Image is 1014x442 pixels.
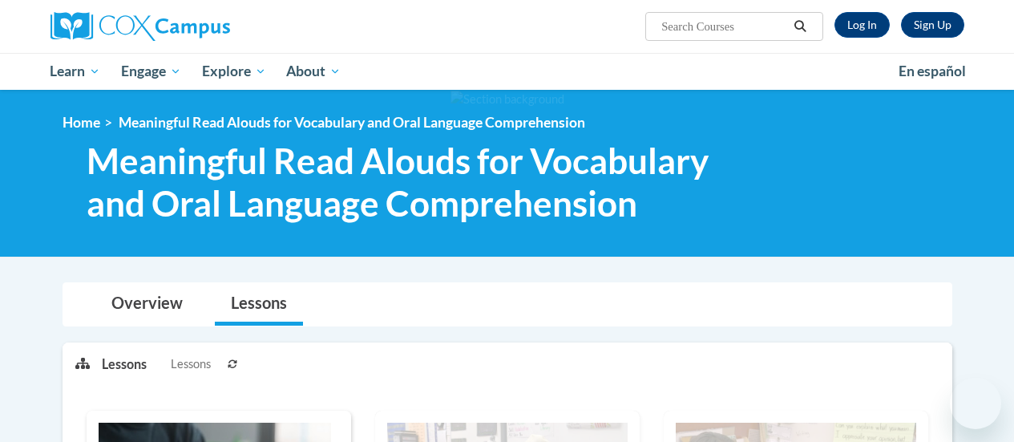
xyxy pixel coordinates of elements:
[111,53,192,90] a: Engage
[95,283,199,326] a: Overview
[901,12,964,38] a: Register
[40,53,111,90] a: Learn
[63,114,100,131] a: Home
[286,62,341,81] span: About
[215,283,303,326] a: Lessons
[950,378,1001,429] iframe: Button to launch messaging window
[276,53,351,90] a: About
[50,62,100,81] span: Learn
[202,62,266,81] span: Explore
[102,355,147,373] p: Lessons
[899,63,966,79] span: En español
[660,17,788,36] input: Search Courses
[834,12,890,38] a: Log In
[50,12,339,41] a: Cox Campus
[450,91,564,108] img: Section background
[121,62,181,81] span: Engage
[192,53,277,90] a: Explore
[888,55,976,88] a: En español
[788,17,812,36] button: Search
[50,12,230,41] img: Cox Campus
[119,114,585,131] span: Meaningful Read Alouds for Vocabulary and Oral Language Comprehension
[38,53,976,90] div: Main menu
[87,140,748,225] span: Meaningful Read Alouds for Vocabulary and Oral Language Comprehension
[793,21,807,33] i: 
[171,355,211,373] span: Lessons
